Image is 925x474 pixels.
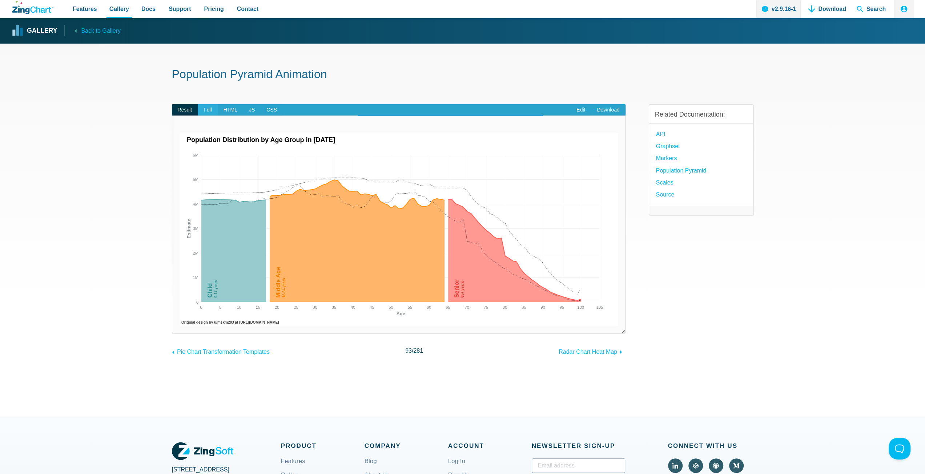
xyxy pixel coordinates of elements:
[172,116,626,333] div: ​
[591,104,625,116] a: Download
[709,458,723,473] a: Visit ZingChart on GitHub (external).
[729,458,744,473] a: Visit ZingChart on Medium (external).
[559,349,617,355] span: Radar Chart Heat Map
[281,441,365,451] span: Product
[668,458,683,473] a: Visit ZingChart on LinkedIn (external).
[532,458,625,473] input: Email address
[27,28,57,34] strong: Gallery
[656,166,707,175] a: Population Pyramid
[532,441,625,451] span: Newsletter Sign‑up
[172,104,198,116] span: Result
[405,348,412,354] span: 93
[656,141,680,151] a: Graphset
[141,4,156,14] span: Docs
[204,4,224,14] span: Pricing
[81,26,120,36] span: Back to Gallery
[109,4,129,14] span: Gallery
[64,25,120,36] a: Back to Gallery
[656,153,677,163] a: Markers
[177,349,270,355] span: Pie Chart Transformation Templates
[405,346,423,356] span: /
[169,4,191,14] span: Support
[656,129,665,139] a: API
[365,441,448,451] span: Company
[688,458,703,473] a: Visit ZingChart on CodePen (external).
[448,441,532,451] span: Account
[656,178,673,187] a: Scales
[656,190,675,199] a: source
[73,4,97,14] span: Features
[261,104,283,116] span: CSS
[12,1,53,14] a: ZingChart Logo. Click to return to the homepage
[172,67,753,83] h1: Population Pyramid Animation
[172,345,270,357] a: Pie Chart Transformation Templates
[198,104,218,116] span: Full
[243,104,261,116] span: JS
[559,345,625,357] a: Radar Chart Heat Map
[571,104,591,116] a: Edit
[12,25,57,36] a: Gallery
[889,438,910,459] iframe: Toggle Customer Support
[218,104,243,116] span: HTML
[413,348,423,354] span: 281
[668,441,753,451] span: Connect With Us
[237,4,259,14] span: Contact
[655,110,747,119] h3: Related Documentation:
[172,441,233,462] a: ZingSoft Logo. Click to visit the ZingSoft site (external).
